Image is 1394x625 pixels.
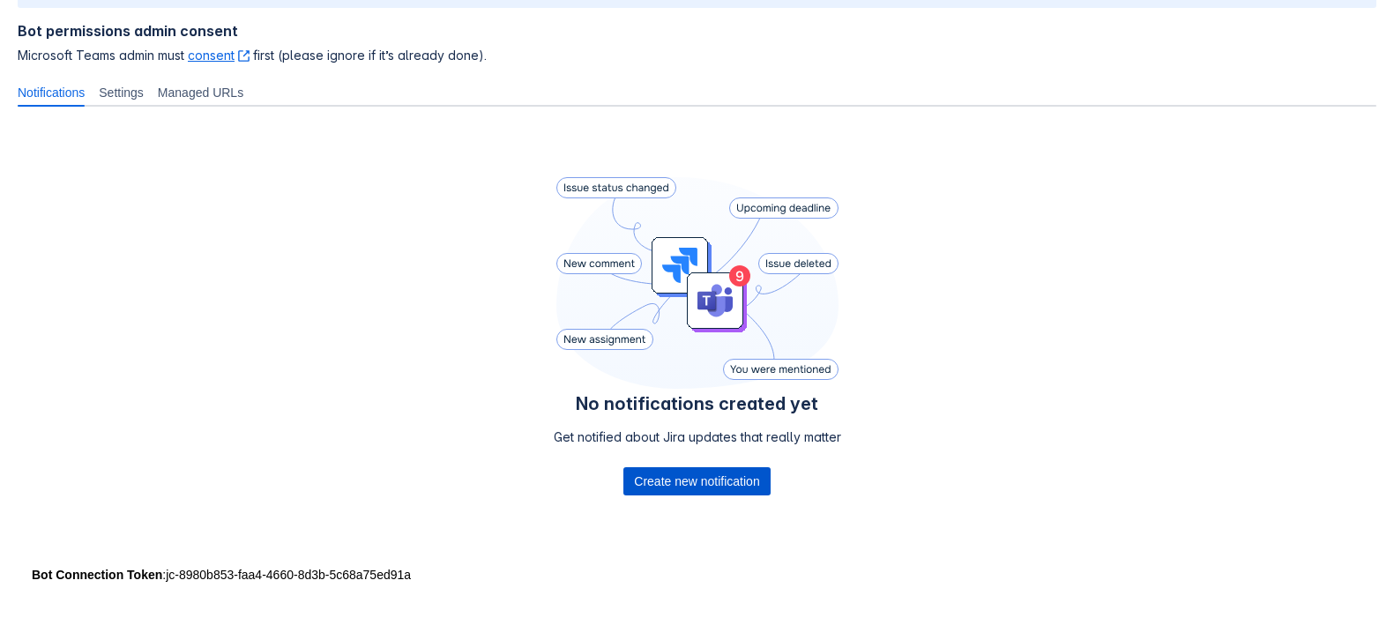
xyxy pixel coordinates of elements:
h4: No notifications created yet [554,393,841,414]
span: Notifications [18,84,85,101]
button: Create new notification [623,467,770,495]
span: Managed URLs [158,84,243,101]
p: Get notified about Jira updates that really matter [554,428,841,446]
span: Create new notification [634,467,759,495]
div: : jc-8980b853-faa4-4660-8d3b-5c68a75ed91a [32,566,1362,584]
span: Settings [99,84,144,101]
h4: Bot permissions admin consent [18,22,1376,40]
strong: Bot Connection Token [32,568,162,582]
a: consent [188,48,250,63]
div: Button group [623,467,770,495]
span: Microsoft Teams admin must first (please ignore if it’s already done). [18,47,1376,64]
